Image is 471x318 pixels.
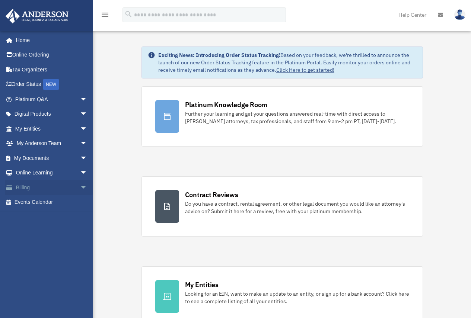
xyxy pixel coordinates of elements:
a: Tax Organizers [5,62,99,77]
a: menu [101,13,109,19]
a: Online Learningarrow_drop_down [5,166,99,180]
a: My Anderson Teamarrow_drop_down [5,136,99,151]
a: Contract Reviews Do you have a contract, rental agreement, or other legal document you would like... [141,176,423,237]
div: My Entities [185,280,219,289]
span: arrow_drop_down [80,180,95,195]
span: arrow_drop_down [80,92,95,107]
span: arrow_drop_down [80,121,95,136]
img: User Pic [454,9,465,20]
a: Billingarrow_drop_down [5,180,99,195]
a: Online Ordering [5,48,99,62]
strong: Exciting News: Introducing Order Status Tracking! [158,52,280,58]
span: arrow_drop_down [80,166,95,181]
span: arrow_drop_down [80,136,95,151]
a: Home [5,33,95,48]
div: Looking for an EIN, want to make an update to an entity, or sign up for a bank account? Click her... [185,290,409,305]
a: Platinum Knowledge Room Further your learning and get your questions answered real-time with dire... [141,86,423,147]
div: Based on your feedback, we're thrilled to announce the launch of our new Order Status Tracking fe... [158,51,417,74]
div: Do you have a contract, rental agreement, or other legal document you would like an attorney's ad... [185,200,409,215]
a: Platinum Q&Aarrow_drop_down [5,92,99,107]
a: Order StatusNEW [5,77,99,92]
div: Further your learning and get your questions answered real-time with direct access to [PERSON_NAM... [185,110,409,125]
i: search [124,10,133,18]
a: Click Here to get started! [276,67,334,73]
i: menu [101,10,109,19]
a: Digital Productsarrow_drop_down [5,107,99,122]
a: Events Calendar [5,195,99,210]
span: arrow_drop_down [80,151,95,166]
div: Platinum Knowledge Room [185,100,268,109]
div: Contract Reviews [185,190,238,199]
span: arrow_drop_down [80,107,95,122]
div: NEW [43,79,59,90]
a: My Entitiesarrow_drop_down [5,121,99,136]
img: Anderson Advisors Platinum Portal [3,9,71,23]
a: My Documentsarrow_drop_down [5,151,99,166]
